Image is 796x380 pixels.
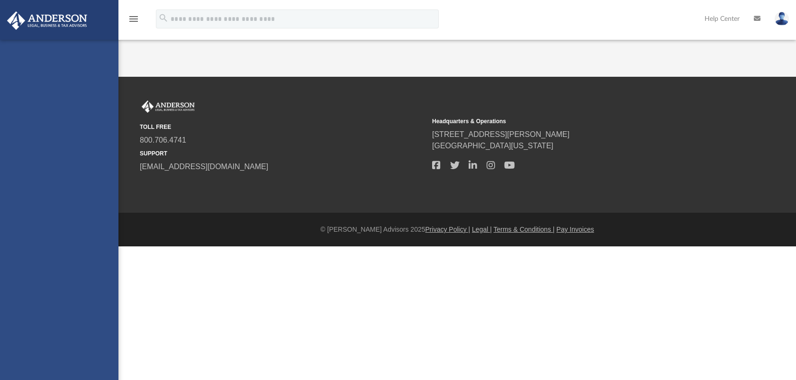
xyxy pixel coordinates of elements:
small: Headquarters & Operations [432,117,718,126]
i: menu [128,13,139,25]
i: search [158,13,169,23]
a: [STREET_ADDRESS][PERSON_NAME] [432,130,570,138]
a: Privacy Policy | [425,226,470,233]
a: 800.706.4741 [140,136,186,144]
a: Legal | [472,226,492,233]
a: menu [128,18,139,25]
small: TOLL FREE [140,123,425,131]
img: Anderson Advisors Platinum Portal [4,11,90,30]
img: User Pic [775,12,789,26]
small: SUPPORT [140,149,425,158]
a: [EMAIL_ADDRESS][DOMAIN_NAME] [140,163,268,171]
div: © [PERSON_NAME] Advisors 2025 [118,225,796,235]
a: [GEOGRAPHIC_DATA][US_STATE] [432,142,553,150]
img: Anderson Advisors Platinum Portal [140,100,197,113]
a: Pay Invoices [556,226,594,233]
a: Terms & Conditions | [494,226,555,233]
